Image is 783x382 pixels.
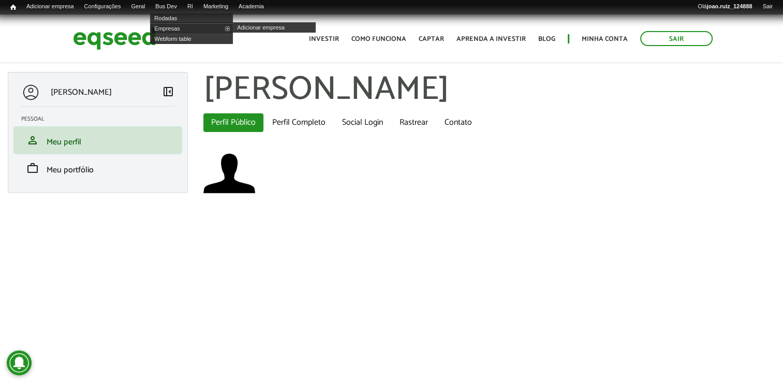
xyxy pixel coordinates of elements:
span: Início [10,4,16,11]
span: work [26,162,39,174]
a: Rodadas [150,13,233,23]
a: Marketing [198,3,233,11]
a: Captar [419,36,444,42]
a: Sair [757,3,778,11]
p: [PERSON_NAME] [51,87,112,97]
a: Minha conta [582,36,628,42]
a: Geral [126,3,150,11]
a: Blog [538,36,555,42]
a: Perfil Completo [264,113,333,132]
a: Perfil Público [203,113,263,132]
a: Bus Dev [150,3,182,11]
h1: [PERSON_NAME] [203,72,775,108]
span: left_panel_close [162,85,174,98]
img: EqSeed [73,25,156,52]
img: Foto de João Pedro Ruiz de Oliveira da Silva [203,148,255,199]
a: Início [5,3,21,12]
strong: joao.ruiz_124888 [707,3,752,9]
h2: Pessoal [21,116,182,122]
a: Sair [640,31,713,46]
a: Social Login [334,113,391,132]
span: Meu portfólio [47,163,94,177]
a: Ver perfil do usuário. [203,148,255,199]
a: Olájoao.ruiz_124888 [692,3,757,11]
li: Meu perfil [13,126,182,154]
a: Adicionar empresa [21,3,79,11]
a: workMeu portfólio [21,162,174,174]
a: personMeu perfil [21,134,174,146]
a: Aprenda a investir [456,36,526,42]
a: Colapsar menu [162,85,174,100]
li: Meu portfólio [13,154,182,182]
span: person [26,134,39,146]
span: Meu perfil [47,135,81,149]
a: RI [182,3,198,11]
a: Configurações [79,3,126,11]
a: Investir [309,36,339,42]
a: Rastrear [392,113,436,132]
a: Contato [437,113,480,132]
a: Academia [233,3,269,11]
a: Como funciona [351,36,406,42]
